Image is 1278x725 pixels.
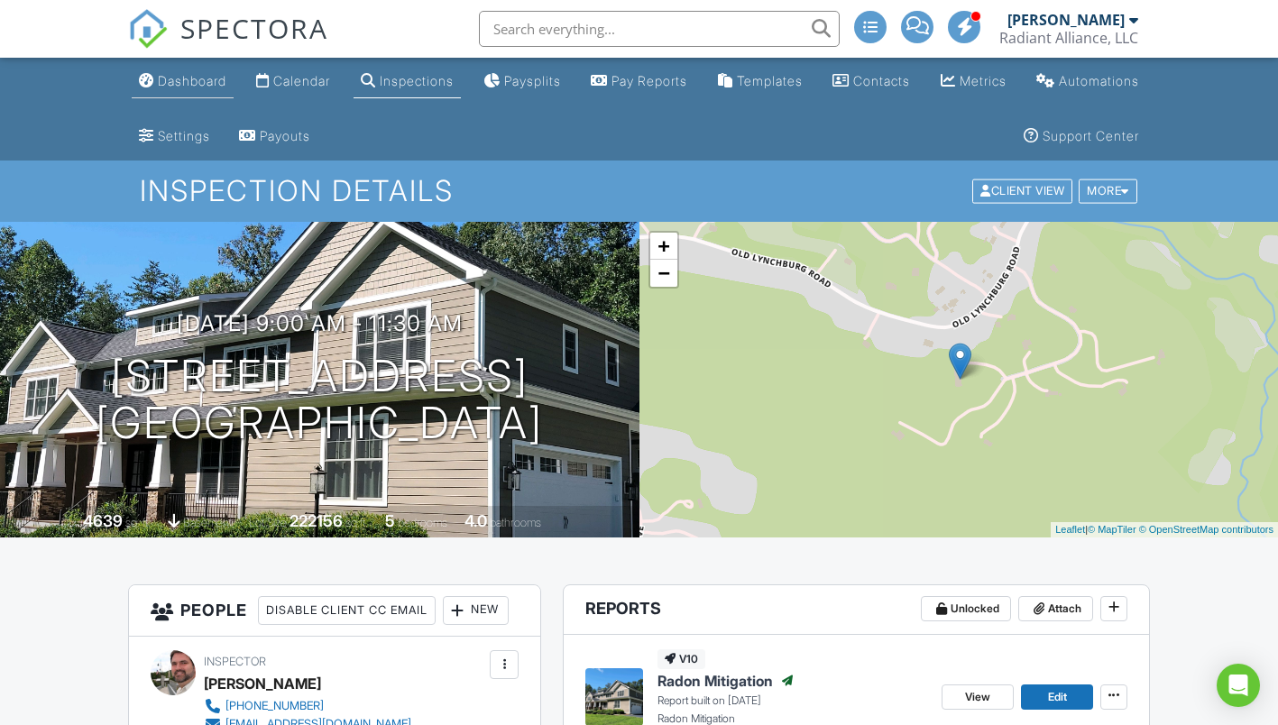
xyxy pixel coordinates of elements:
div: 4639 [83,511,123,530]
a: Inspections [354,65,461,98]
a: [PHONE_NUMBER] [204,697,411,715]
a: © OpenStreetMap contributors [1139,524,1273,535]
input: Search everything... [479,11,840,47]
div: Dashboard [158,73,226,88]
a: © MapTiler [1088,524,1136,535]
a: Leaflet [1055,524,1085,535]
div: Settings [158,128,210,143]
a: SPECTORA [128,24,328,62]
a: Metrics [933,65,1014,98]
a: Client View [970,183,1077,197]
a: Dashboard [132,65,234,98]
a: Settings [132,120,217,153]
div: Calendar [273,73,330,88]
div: Inspections [380,73,454,88]
span: basement [183,516,232,529]
a: Zoom out [650,260,677,287]
div: Open Intercom Messenger [1217,664,1260,707]
a: Contacts [825,65,917,98]
div: [PERSON_NAME] [1007,11,1125,29]
div: 4.0 [464,511,487,530]
a: Templates [711,65,810,98]
div: Templates [737,73,803,88]
a: Payouts [232,120,317,153]
div: Metrics [960,73,1007,88]
h1: [STREET_ADDRESS] [GEOGRAPHIC_DATA] [96,353,543,448]
span: sq. ft. [125,516,151,529]
h3: [DATE] 9:00 am - 11:30 am [177,311,463,335]
div: | [1051,522,1278,537]
div: Automations [1059,73,1139,88]
span: bathrooms [490,516,541,529]
div: 222156 [290,511,343,530]
span: sq.ft. [345,516,368,529]
div: Payouts [260,128,310,143]
div: Disable Client CC Email [258,596,436,625]
span: bedrooms [398,516,447,529]
img: The Best Home Inspection Software - Spectora [128,9,168,49]
div: Pay Reports [611,73,687,88]
div: Paysplits [504,73,561,88]
div: [PHONE_NUMBER] [225,699,324,713]
a: Paysplits [476,65,568,98]
div: Contacts [853,73,910,88]
a: Support Center [1016,120,1146,153]
h1: Inspection Details [140,175,1139,206]
div: [PERSON_NAME] [204,670,321,697]
a: Automations (Basic) [1029,65,1146,98]
div: Client View [972,179,1072,204]
span: SPECTORA [180,9,328,47]
div: New [443,596,509,625]
span: Inspector [204,655,266,668]
div: 5 [385,511,395,530]
span: Lot Size [249,516,287,529]
div: Radiant Alliance, LLC [999,29,1138,47]
h3: People [129,585,540,637]
div: More [1079,179,1137,204]
a: Pay Reports [584,65,694,98]
div: Support Center [1043,128,1139,143]
a: Zoom in [650,233,677,260]
a: Calendar [249,65,337,98]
